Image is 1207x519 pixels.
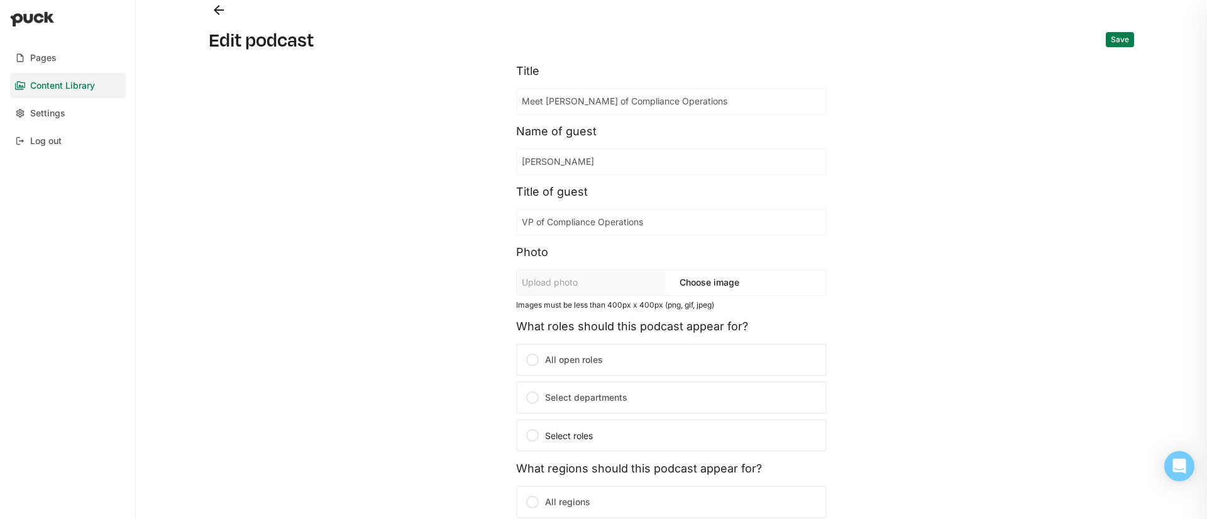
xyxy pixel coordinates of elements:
[30,136,62,147] div: Log out
[516,301,827,310] div: Images must be less than 400px x 400px (png, gif, jpeg)
[517,149,826,174] input: Name
[517,270,664,295] input: Upload photo
[209,30,324,49] div: Edit podcast
[1164,451,1194,481] div: Open Intercom Messenger
[30,81,95,91] div: Content Library
[516,486,827,518] label: All regions
[10,73,126,98] a: Content Library
[517,89,826,114] input: Podcast title
[516,381,827,414] label: Select departments
[516,320,827,333] div: What roles should this podcast appear for?
[516,125,827,138] div: Name of guest
[664,272,744,293] div: Choose image
[30,53,57,64] div: Pages
[516,462,827,476] div: What regions should this podcast appear for?
[516,343,827,376] label: All open roles
[675,272,744,293] button: Choose image
[30,108,65,119] div: Settings
[516,245,827,259] div: Photo
[1106,32,1134,47] button: Save
[516,64,827,78] div: Title
[516,185,827,199] div: Title of guest
[10,101,126,126] a: Settings
[10,45,126,70] a: Pages
[525,428,818,443] div: Select roles
[517,209,826,235] input: ex. Recruiting Manager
